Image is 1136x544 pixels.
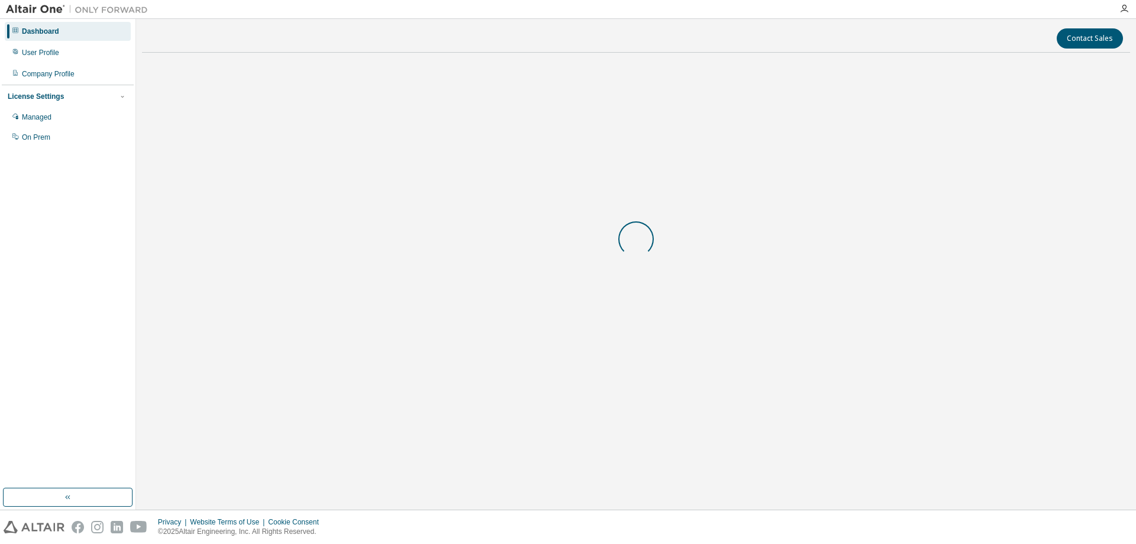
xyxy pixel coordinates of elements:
div: License Settings [8,92,64,101]
button: Contact Sales [1057,28,1123,49]
div: On Prem [22,133,50,142]
div: User Profile [22,48,59,57]
img: facebook.svg [72,521,84,533]
p: © 2025 Altair Engineering, Inc. All Rights Reserved. [158,527,326,537]
div: Cookie Consent [268,517,325,527]
div: Dashboard [22,27,59,36]
img: altair_logo.svg [4,521,64,533]
img: linkedin.svg [111,521,123,533]
div: Managed [22,112,51,122]
img: Altair One [6,4,154,15]
div: Website Terms of Use [190,517,268,527]
img: youtube.svg [130,521,147,533]
div: Privacy [158,517,190,527]
div: Company Profile [22,69,75,79]
img: instagram.svg [91,521,104,533]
